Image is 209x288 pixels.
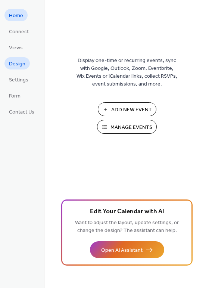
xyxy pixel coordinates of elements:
span: Views [9,44,23,52]
span: Design [9,60,25,68]
a: Design [4,57,30,69]
a: Settings [4,73,33,86]
span: Add New Event [111,106,152,114]
a: Views [4,41,27,53]
span: Open AI Assistant [101,247,143,254]
a: Form [4,89,25,102]
a: Contact Us [4,105,39,118]
span: Form [9,92,21,100]
span: Edit Your Calendar with AI [90,207,164,217]
span: Contact Us [9,108,34,116]
span: Connect [9,28,29,36]
span: Manage Events [110,124,152,131]
button: Manage Events [97,120,157,134]
span: Settings [9,76,28,84]
span: Want to adjust the layout, update settings, or change the design? The assistant can help. [75,218,179,236]
a: Connect [4,25,33,37]
button: Open AI Assistant [90,241,164,258]
a: Home [4,9,28,21]
button: Add New Event [98,102,156,116]
span: Home [9,12,23,20]
span: Display one-time or recurring events, sync with Google, Outlook, Zoom, Eventbrite, Wix Events or ... [77,57,177,88]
